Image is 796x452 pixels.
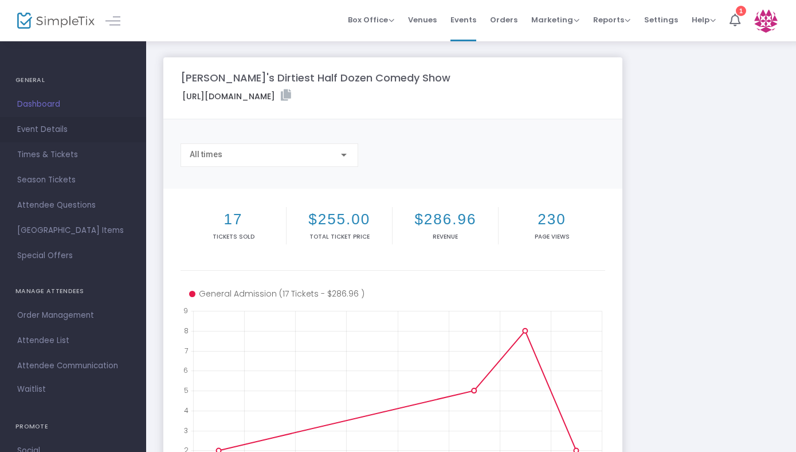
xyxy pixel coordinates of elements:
[450,5,476,34] span: Events
[15,415,131,438] h4: PROMOTE
[17,308,129,323] span: Order Management
[17,97,129,112] span: Dashboard
[181,70,450,85] m-panel-title: [PERSON_NAME]'s Dirtiest Half Dozen Comedy Show
[17,384,46,395] span: Waitlist
[17,147,129,162] span: Times & Tickets
[184,385,189,395] text: 5
[490,5,517,34] span: Orders
[182,89,291,103] label: [URL][DOMAIN_NAME]
[183,211,284,228] h2: 17
[348,14,394,25] span: Box Office
[692,14,716,25] span: Help
[17,248,129,263] span: Special Offers
[395,232,496,241] p: Revenue
[184,325,189,335] text: 8
[17,173,129,188] span: Season Tickets
[185,345,188,355] text: 7
[17,333,129,348] span: Attendee List
[289,211,390,228] h2: $255.00
[501,232,602,241] p: Page Views
[17,198,129,213] span: Attendee Questions
[183,306,188,315] text: 9
[501,211,602,228] h2: 230
[395,211,496,228] h2: $286.96
[593,14,630,25] span: Reports
[183,365,188,375] text: 6
[408,5,437,34] span: Venues
[531,14,579,25] span: Marketing
[184,425,188,435] text: 3
[17,122,129,137] span: Event Details
[15,280,131,303] h4: MANAGE ATTENDEES
[183,232,284,241] p: Tickets sold
[17,359,129,373] span: Attendee Communication
[644,5,678,34] span: Settings
[736,6,746,16] div: 1
[289,232,390,241] p: Total Ticket Price
[184,405,189,415] text: 4
[17,223,129,238] span: [GEOGRAPHIC_DATA] Items
[190,150,222,159] span: All times
[15,69,131,92] h4: GENERAL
